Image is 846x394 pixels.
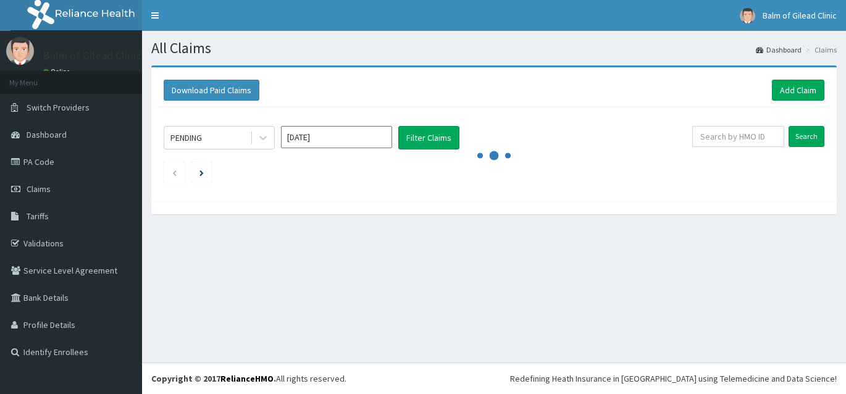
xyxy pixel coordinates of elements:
span: Dashboard [27,129,67,140]
h1: All Claims [151,40,837,56]
a: Next page [199,167,204,178]
a: Dashboard [756,44,802,55]
input: Search by HMO ID [692,126,784,147]
button: Filter Claims [398,126,459,149]
a: Previous page [172,167,177,178]
div: Redefining Heath Insurance in [GEOGRAPHIC_DATA] using Telemedicine and Data Science! [510,372,837,385]
img: User Image [740,8,755,23]
div: PENDING [170,132,202,144]
span: Switch Providers [27,102,90,113]
a: Online [43,67,73,76]
svg: audio-loading [475,137,513,174]
footer: All rights reserved. [142,363,846,394]
li: Claims [803,44,837,55]
span: Claims [27,183,51,195]
input: Search [789,126,824,147]
span: Balm of Gilead Clinic [763,10,837,21]
input: Select Month and Year [281,126,392,148]
strong: Copyright © 2017 . [151,373,276,384]
span: Tariffs [27,211,49,222]
a: RelianceHMO [220,373,274,384]
p: Balm of Gilead Clinic [43,50,141,61]
a: Add Claim [772,80,824,101]
img: User Image [6,37,34,65]
button: Download Paid Claims [164,80,259,101]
